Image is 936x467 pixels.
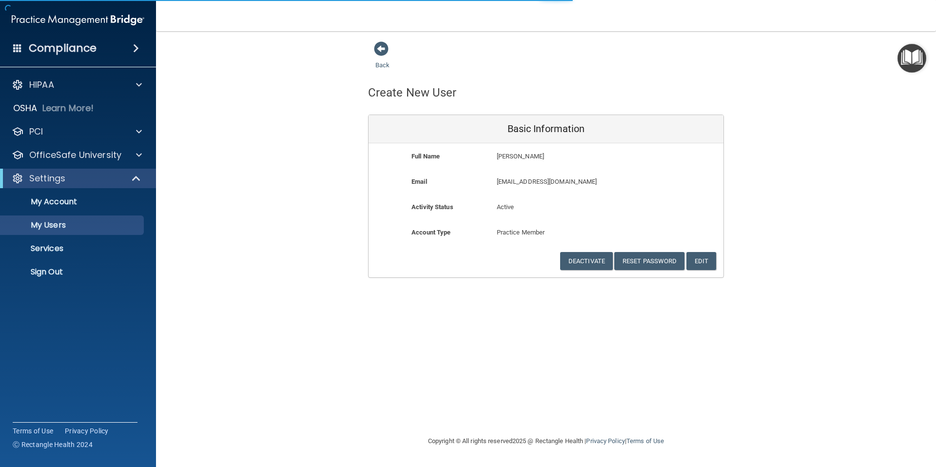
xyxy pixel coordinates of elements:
[12,173,141,184] a: Settings
[12,149,142,161] a: OfficeSafe University
[411,229,450,236] b: Account Type
[13,426,53,436] a: Terms of Use
[29,149,121,161] p: OfficeSafe University
[368,426,724,457] div: Copyright © All rights reserved 2025 @ Rectangle Health | |
[29,41,97,55] h4: Compliance
[497,201,596,213] p: Active
[65,426,109,436] a: Privacy Policy
[42,102,94,114] p: Learn More!
[897,44,926,73] button: Open Resource Center
[586,437,624,445] a: Privacy Policy
[6,244,139,253] p: Services
[369,115,723,143] div: Basic Information
[12,10,144,30] img: PMB logo
[411,203,453,211] b: Activity Status
[497,176,652,188] p: [EMAIL_ADDRESS][DOMAIN_NAME]
[29,79,54,91] p: HIPAA
[29,173,65,184] p: Settings
[12,79,142,91] a: HIPAA
[497,227,596,238] p: Practice Member
[29,126,43,137] p: PCI
[497,151,652,162] p: [PERSON_NAME]
[12,126,142,137] a: PCI
[13,102,38,114] p: OSHA
[560,252,613,270] button: Deactivate
[411,153,440,160] b: Full Name
[368,86,457,99] h4: Create New User
[6,197,139,207] p: My Account
[6,220,139,230] p: My Users
[614,252,684,270] button: Reset Password
[411,178,427,185] b: Email
[6,267,139,277] p: Sign Out
[626,437,664,445] a: Terms of Use
[375,50,390,69] a: Back
[686,252,716,270] button: Edit
[13,440,93,449] span: Ⓒ Rectangle Health 2024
